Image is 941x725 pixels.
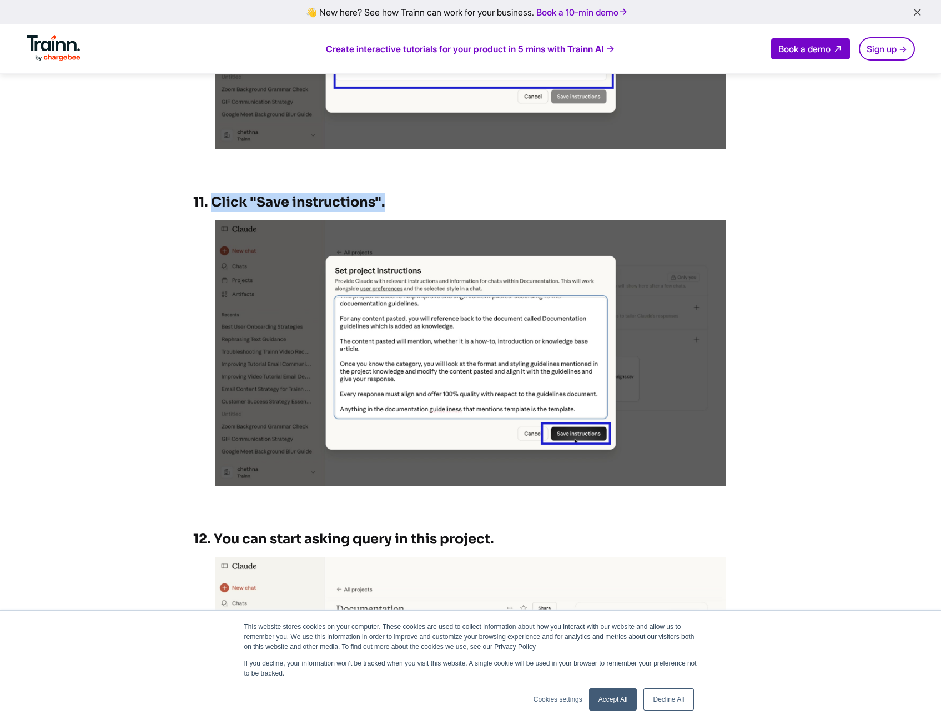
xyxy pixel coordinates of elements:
[534,694,582,704] a: Cookies settings
[244,658,697,678] p: If you decline, your information won’t be tracked when you visit this website. A single cookie wi...
[859,37,915,61] a: Sign up →
[7,7,934,17] div: 👋 New here? See how Trainn can work for your business.
[244,622,697,652] p: This website stores cookies on your computer. These cookies are used to collect information about...
[215,220,726,486] img: image of Claude projects - 11
[771,38,850,59] a: Book a demo
[778,43,831,54] span: Book a demo
[27,35,81,62] img: Trainn Logo
[193,193,748,212] h3: 11. Click "Save instructions".
[193,530,748,549] h3: 12. You can start asking query in this project.
[326,43,616,55] a: Create interactive tutorials for your product in 5 mins with Trainn AI
[534,4,631,20] a: Book a 10-min demo
[643,688,693,711] a: Decline All
[589,688,637,711] a: Accept All
[326,43,603,55] span: Create interactive tutorials for your product in 5 mins with Trainn AI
